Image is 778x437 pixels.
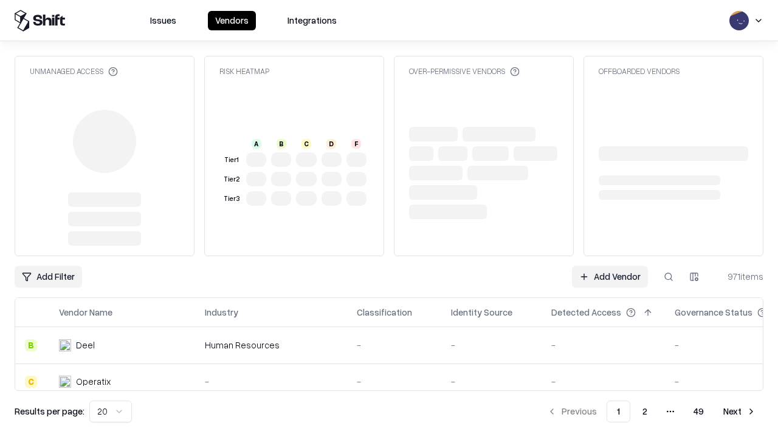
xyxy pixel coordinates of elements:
div: B [25,339,37,351]
div: Over-Permissive Vendors [409,66,520,76]
div: Tier 2 [222,174,241,185]
button: 1 [607,401,630,422]
div: D [326,139,336,149]
div: - [357,375,432,388]
div: A [252,139,261,149]
button: Next [716,401,763,422]
div: Deel [76,339,95,351]
div: - [551,375,655,388]
div: Vendor Name [59,306,112,319]
button: Integrations [280,11,344,30]
button: Vendors [208,11,256,30]
div: Human Resources [205,339,337,351]
div: - [205,375,337,388]
div: F [351,139,361,149]
div: - [451,375,532,388]
div: Offboarded Vendors [599,66,680,76]
nav: pagination [540,401,763,422]
div: Tier 1 [222,155,241,165]
button: 49 [684,401,714,422]
div: B [277,139,286,149]
div: Detected Access [551,306,621,319]
div: Industry [205,306,238,319]
img: Operatix [59,376,71,388]
div: Classification [357,306,412,319]
div: - [551,339,655,351]
div: C [301,139,311,149]
div: - [451,339,532,351]
div: Risk Heatmap [219,66,269,76]
div: 971 items [715,270,763,283]
div: Operatix [76,375,111,388]
img: Deel [59,339,71,351]
button: 2 [633,401,657,422]
button: Issues [143,11,184,30]
div: - [357,339,432,351]
div: Identity Source [451,306,512,319]
div: C [25,376,37,388]
p: Results per page: [15,405,84,418]
button: Add Filter [15,266,82,288]
div: Governance Status [675,306,752,319]
div: Unmanaged Access [30,66,118,76]
div: Tier 3 [222,194,241,204]
a: Add Vendor [572,266,648,288]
